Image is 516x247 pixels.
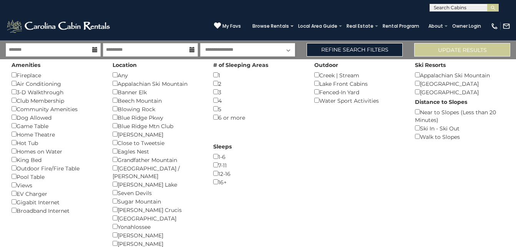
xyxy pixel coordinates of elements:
[113,147,202,155] div: Eagles Nest
[213,178,303,186] div: 16+
[113,61,137,69] label: Location
[12,198,101,206] div: Gigabit Internet
[113,71,202,79] div: Any
[415,88,504,96] div: [GEOGRAPHIC_DATA]
[12,96,101,105] div: Club Membership
[213,169,303,178] div: 12-16
[12,155,101,164] div: King Bed
[113,164,202,180] div: [GEOGRAPHIC_DATA] / [PERSON_NAME]
[12,147,101,155] div: Homes on Water
[491,22,498,30] img: phone-regular-white.png
[12,189,101,198] div: EV Charger
[113,105,202,113] div: Blowing Rock
[213,113,303,122] div: 6 or more
[314,61,338,69] label: Outdoor
[12,79,101,88] div: Air Conditioning
[213,96,303,105] div: 4
[113,96,202,105] div: Beech Mountain
[113,205,202,214] div: [PERSON_NAME] Crucis
[415,108,504,124] div: Near to Slopes (Less than 20 Minutes)
[113,113,202,122] div: Blue Ridge Pkwy
[503,22,510,30] img: mail-regular-white.png
[113,197,202,205] div: Sugar Mountain
[12,206,101,215] div: Broadband Internet
[113,79,202,88] div: Appalachian Ski Mountain
[294,21,341,32] a: Local Area Guide
[415,61,446,69] label: Ski Resorts
[213,61,268,69] label: # of Sleeping Areas
[448,21,485,32] a: Owner Login
[314,88,404,96] div: Fenced-In Yard
[213,79,303,88] div: 2
[415,98,467,106] label: Distance to Slopes
[12,113,101,122] div: Dog Allowed
[314,71,404,79] div: Creek | Stream
[307,43,403,57] a: Refine Search Filters
[6,18,112,34] img: White-1-2.png
[213,161,303,169] div: 7-11
[113,214,202,222] div: [GEOGRAPHIC_DATA]
[113,189,202,197] div: Seven Devils
[113,130,202,139] div: [PERSON_NAME]
[249,21,293,32] a: Browse Rentals
[113,139,202,147] div: Close to Tweetsie
[415,71,504,79] div: Appalachian Ski Mountain
[415,79,504,88] div: [GEOGRAPHIC_DATA]
[222,23,241,30] span: My Favs
[314,96,404,105] div: Water Sport Activities
[425,21,447,32] a: About
[415,132,504,141] div: Walk to Slopes
[213,71,303,79] div: 1
[12,172,101,181] div: Pool Table
[414,43,510,57] button: Update Results
[12,105,101,113] div: Community Amenities
[113,155,202,164] div: Grandfather Mountain
[12,139,101,147] div: Hot Tub
[213,105,303,113] div: 5
[214,22,241,30] a: My Favs
[213,143,232,150] label: Sleeps
[12,61,40,69] label: Amenities
[415,124,504,132] div: Ski In - Ski Out
[12,71,101,79] div: Fireplace
[379,21,423,32] a: Rental Program
[213,88,303,96] div: 3
[113,122,202,130] div: Blue Ridge Mtn Club
[12,164,101,172] div: Outdoor Fire/Fire Table
[12,130,101,139] div: Home Theatre
[12,88,101,96] div: 3-D Walkthrough
[113,231,202,239] div: [PERSON_NAME]
[213,152,303,161] div: 1-6
[12,181,101,189] div: Views
[113,180,202,189] div: [PERSON_NAME] Lake
[314,79,404,88] div: Lake Front Cabins
[12,122,101,130] div: Game Table
[113,88,202,96] div: Banner Elk
[343,21,377,32] a: Real Estate
[113,222,202,231] div: Yonahlossee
